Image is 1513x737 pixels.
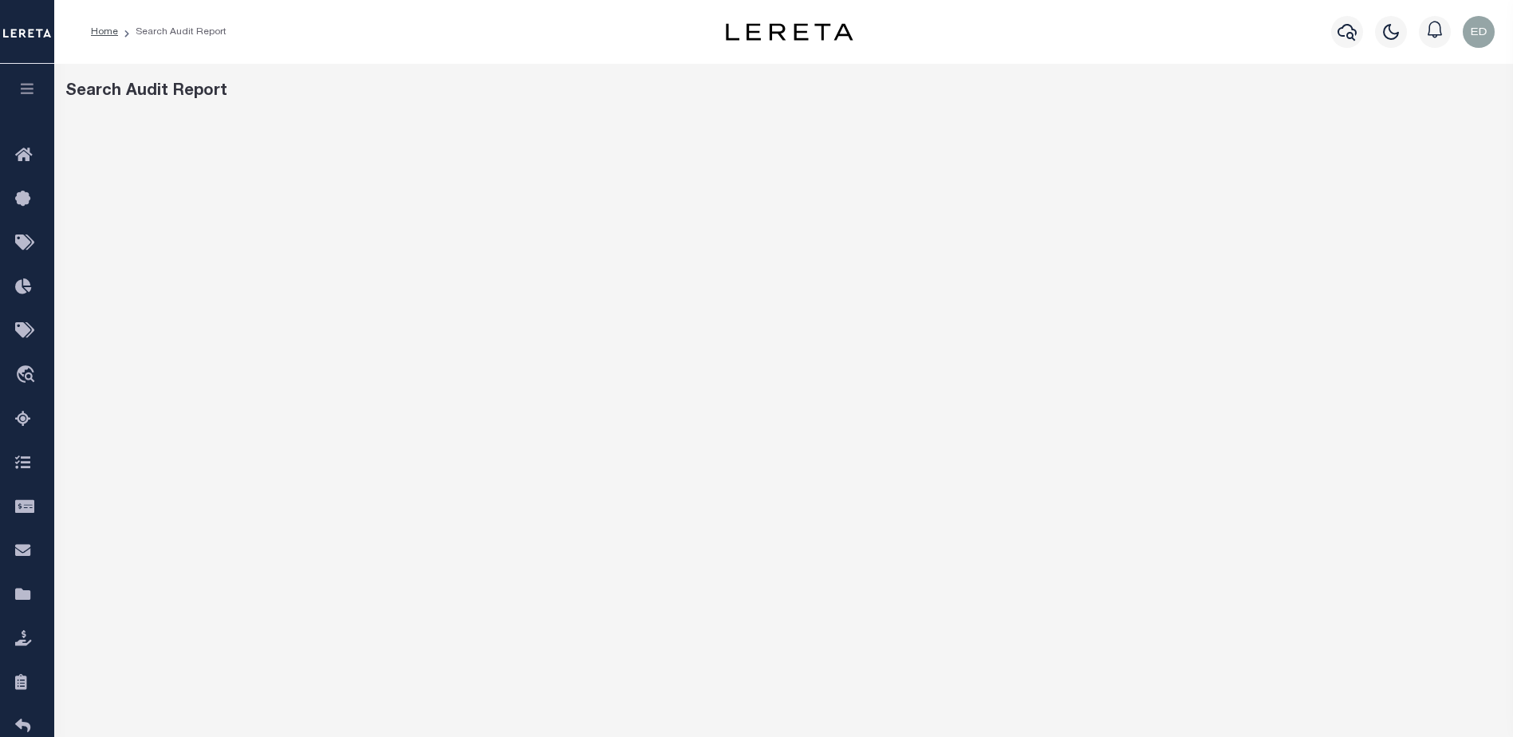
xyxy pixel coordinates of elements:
img: svg+xml;base64,PHN2ZyB4bWxucz0iaHR0cDovL3d3dy53My5vcmcvMjAwMC9zdmciIHBvaW50ZXItZXZlbnRzPSJub25lIi... [1463,16,1495,48]
div: Search Audit Report [65,80,1503,104]
i: travel_explore [15,365,41,386]
a: Home [91,27,118,37]
img: logo-dark.svg [726,23,853,41]
li: Search Audit Report [118,25,227,39]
